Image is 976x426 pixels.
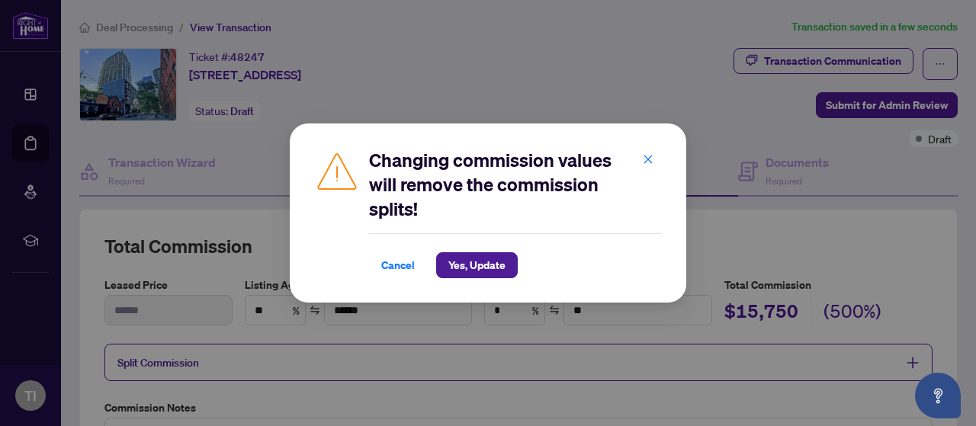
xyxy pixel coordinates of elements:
span: Cancel [381,253,415,277]
button: Open asap [915,373,961,418]
h2: Changing commission values will remove the commission splits! [369,148,662,221]
img: Caution Icon [314,148,360,194]
span: Yes, Update [448,253,506,277]
span: close [643,154,653,165]
button: Cancel [369,252,427,278]
button: Yes, Update [436,252,518,278]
